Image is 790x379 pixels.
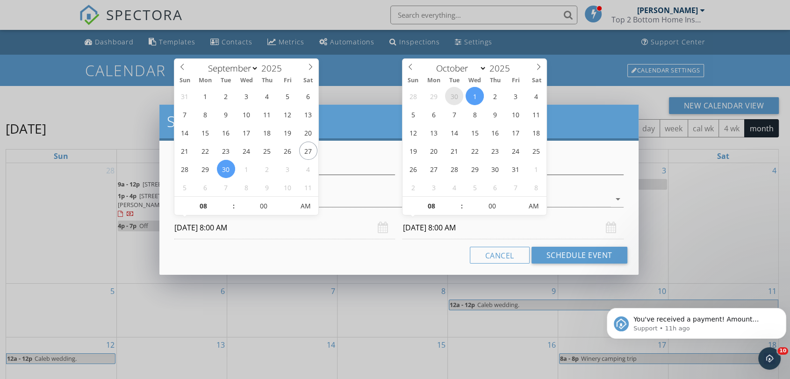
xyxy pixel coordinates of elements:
[404,142,422,160] span: October 19, 2025
[30,36,172,44] p: Message from Support, sent 11h ago
[402,78,423,84] span: Sun
[258,178,276,196] span: October 9, 2025
[217,142,235,160] span: September 23, 2025
[445,105,463,123] span: October 7, 2025
[176,178,194,196] span: October 5, 2025
[176,87,194,105] span: August 31, 2025
[424,160,443,178] span: October 27, 2025
[466,87,484,105] span: October 1, 2025
[466,160,484,178] span: October 29, 2025
[603,288,790,354] iframe: Intercom notifications message
[237,178,256,196] span: October 8, 2025
[174,78,195,84] span: Sun
[445,178,463,196] span: November 4, 2025
[507,178,525,196] span: November 7, 2025
[236,78,257,84] span: Wed
[217,105,235,123] span: September 9, 2025
[486,87,504,105] span: October 2, 2025
[279,87,297,105] span: September 5, 2025
[460,197,463,215] span: :
[196,105,215,123] span: September 8, 2025
[279,123,297,142] span: September 19, 2025
[237,105,256,123] span: September 10, 2025
[195,78,215,84] span: Mon
[612,193,624,205] i: arrow_drop_down
[257,78,277,84] span: Thu
[404,105,422,123] span: October 5, 2025
[279,160,297,178] span: October 3, 2025
[445,160,463,178] span: October 28, 2025
[196,160,215,178] span: September 29, 2025
[299,142,317,160] span: September 27, 2025
[237,123,256,142] span: September 17, 2025
[527,105,546,123] span: October 11, 2025
[258,142,276,160] span: September 25, 2025
[486,142,504,160] span: October 23, 2025
[237,160,256,178] span: October 1, 2025
[444,78,464,84] span: Tue
[485,78,505,84] span: Thu
[424,178,443,196] span: November 3, 2025
[279,105,297,123] span: September 12, 2025
[424,105,443,123] span: October 6, 2025
[215,78,236,84] span: Tue
[279,142,297,160] span: September 26, 2025
[299,87,317,105] span: September 6, 2025
[196,178,215,196] span: October 6, 2025
[258,105,276,123] span: September 11, 2025
[237,87,256,105] span: September 3, 2025
[505,78,526,84] span: Fri
[486,160,504,178] span: October 30, 2025
[445,123,463,142] span: October 14, 2025
[217,160,235,178] span: September 30, 2025
[470,247,530,264] button: Cancel
[486,105,504,123] span: October 9, 2025
[237,142,256,160] span: September 24, 2025
[445,87,463,105] span: September 30, 2025
[176,142,194,160] span: September 21, 2025
[527,142,546,160] span: October 25, 2025
[299,123,317,142] span: September 20, 2025
[423,78,444,84] span: Mon
[298,78,318,84] span: Sat
[196,87,215,105] span: September 1, 2025
[176,123,194,142] span: September 14, 2025
[279,178,297,196] span: October 10, 2025
[299,178,317,196] span: October 11, 2025
[402,216,623,239] input: Select date
[299,105,317,123] span: September 13, 2025
[466,142,484,160] span: October 22, 2025
[531,247,627,264] button: Schedule Event
[466,105,484,123] span: October 8, 2025
[424,142,443,160] span: October 20, 2025
[424,87,443,105] span: September 29, 2025
[404,160,422,178] span: October 26, 2025
[299,160,317,178] span: October 4, 2025
[527,123,546,142] span: October 18, 2025
[404,87,422,105] span: September 28, 2025
[486,178,504,196] span: November 6, 2025
[466,123,484,142] span: October 15, 2025
[232,197,235,215] span: :
[527,178,546,196] span: November 8, 2025
[758,347,781,370] iframe: Intercom live chat
[526,78,546,84] span: Sat
[217,123,235,142] span: September 16, 2025
[507,123,525,142] span: October 17, 2025
[464,78,485,84] span: Wed
[196,142,215,160] span: September 22, 2025
[404,123,422,142] span: October 12, 2025
[507,160,525,178] span: October 31, 2025
[424,123,443,142] span: October 13, 2025
[258,160,276,178] span: October 2, 2025
[527,160,546,178] span: November 1, 2025
[445,142,463,160] span: October 21, 2025
[259,62,289,74] input: Year
[30,27,168,137] span: You've received a payment! Amount $840.00 Fee $0.00 Net $840.00 Transaction # pi_3SBys5K7snlDGpRF...
[487,62,517,74] input: Year
[486,123,504,142] span: October 16, 2025
[521,197,546,215] span: Click to toggle
[466,178,484,196] span: November 5, 2025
